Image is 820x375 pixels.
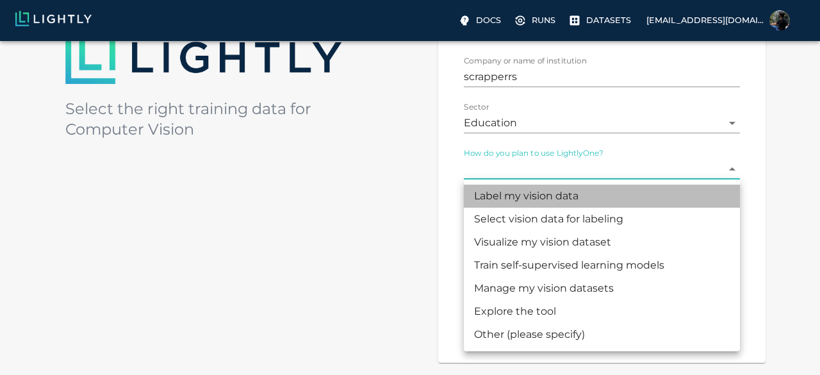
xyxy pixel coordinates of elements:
li: Manage my vision datasets [464,277,740,300]
li: Train self-supervised learning models [464,254,740,277]
li: Explore the tool [464,300,740,323]
li: Other (please specify) [464,323,740,346]
li: Visualize my vision dataset [464,231,740,254]
li: Select vision data for labeling [464,208,740,231]
li: Label my vision data [464,185,740,208]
